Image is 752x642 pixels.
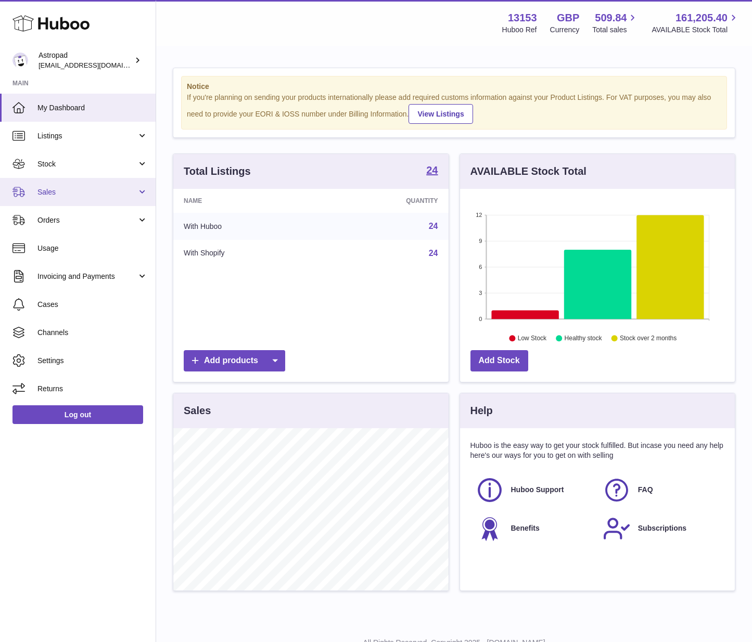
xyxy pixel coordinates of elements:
strong: 24 [426,165,438,175]
a: Log out [12,405,143,424]
a: Add Stock [470,350,528,371]
span: AVAILABLE Stock Total [652,25,740,35]
h3: Sales [184,404,211,418]
span: Usage [37,243,148,253]
text: Low Stock [517,335,546,342]
a: 24 [429,222,438,230]
span: Listings [37,131,137,141]
h3: Help [470,404,493,418]
a: Add products [184,350,285,371]
div: If you're planning on sending your products internationally please add required customs informati... [187,93,721,124]
strong: Notice [187,82,721,92]
a: 24 [429,249,438,258]
p: Huboo is the easy way to get your stock fulfilled. But incase you need any help here's our ways f... [470,441,725,460]
text: Healthy stock [564,335,602,342]
strong: 13153 [508,11,537,25]
th: Quantity [322,189,449,213]
div: Huboo Ref [502,25,537,35]
strong: GBP [557,11,579,25]
span: 509.84 [595,11,627,25]
a: FAQ [603,476,719,504]
a: Huboo Support [476,476,592,504]
a: 509.84 Total sales [592,11,639,35]
span: Invoicing and Payments [37,272,137,281]
span: Sales [37,187,137,197]
span: Returns [37,384,148,394]
h3: Total Listings [184,164,251,178]
span: Total sales [592,25,639,35]
a: 161,205.40 AVAILABLE Stock Total [652,11,740,35]
div: Astropad [39,50,132,70]
td: With Huboo [173,213,322,240]
span: Settings [37,356,148,366]
text: Stock over 2 months [620,335,677,342]
text: 12 [476,212,482,218]
a: 24 [426,165,438,177]
a: View Listings [409,104,473,124]
span: Subscriptions [638,523,686,533]
span: Benefits [511,523,540,533]
td: With Shopify [173,240,322,267]
span: Huboo Support [511,485,564,495]
span: FAQ [638,485,653,495]
span: Stock [37,159,137,169]
span: 161,205.40 [675,11,728,25]
div: Currency [550,25,580,35]
text: 3 [479,290,482,296]
text: 9 [479,238,482,244]
text: 0 [479,316,482,322]
th: Name [173,189,322,213]
a: Benefits [476,515,592,543]
img: matt@astropad.com [12,53,28,68]
span: [EMAIL_ADDRESS][DOMAIN_NAME] [39,61,153,69]
text: 6 [479,264,482,270]
a: Subscriptions [603,515,719,543]
span: Channels [37,328,148,338]
span: Orders [37,215,137,225]
span: My Dashboard [37,103,148,113]
span: Cases [37,300,148,310]
h3: AVAILABLE Stock Total [470,164,587,178]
